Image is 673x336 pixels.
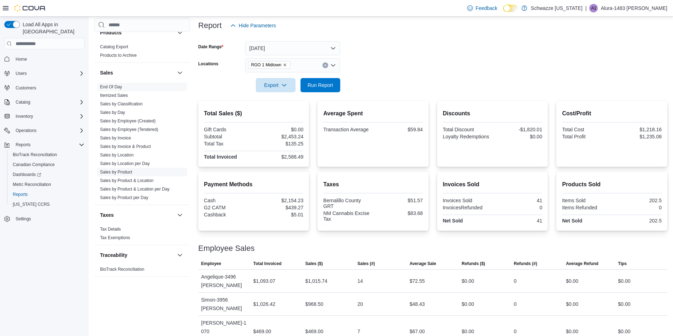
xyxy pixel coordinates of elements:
button: Settings [1,214,87,224]
span: End Of Day [100,84,122,90]
a: Sales by Product [100,170,132,175]
button: Users [13,69,29,78]
span: RGO 1 Midtown [248,61,290,69]
div: 41 [494,218,542,224]
span: Sales by Product & Location per Day [100,186,170,192]
a: Sales by Product & Location per Day [100,187,170,192]
div: Invoices Sold [443,198,491,203]
span: Products to Archive [100,53,137,58]
span: Catalog [16,99,30,105]
div: Sales [94,83,190,205]
span: Sales by Employee (Created) [100,118,156,124]
a: Tax Details [100,227,121,232]
div: $1,235.08 [613,134,662,139]
button: Remove RGO 1 Midtown from selection in this group [283,63,287,67]
button: Catalog [13,98,33,106]
h2: Payment Methods [204,180,304,189]
span: Catalog [13,98,84,106]
div: $0.00 [618,327,630,336]
span: Load All Apps in [GEOGRAPHIC_DATA] [20,21,84,35]
button: Traceability [176,251,184,259]
span: Customers [16,85,36,91]
div: Simon-3956 [PERSON_NAME] [198,293,250,315]
div: $0.00 [462,300,474,308]
strong: Net Sold [443,218,463,224]
div: $5.01 [255,212,303,217]
span: Sales by Invoice [100,135,131,141]
div: NM Cannabis Excise Tax [323,210,371,222]
span: Operations [13,126,84,135]
button: Operations [13,126,39,135]
a: Sales by Product per Day [100,195,148,200]
button: Sales [100,69,174,76]
input: Dark Mode [503,5,518,12]
span: Metrc Reconciliation [13,182,51,187]
span: Users [13,69,84,78]
span: Feedback [476,5,497,12]
span: Sales by Classification [100,101,143,107]
button: Hide Parameters [227,18,279,33]
h2: Taxes [323,180,423,189]
div: $1,026.42 [253,300,275,308]
span: Canadian Compliance [10,160,84,169]
div: $67.00 [409,327,425,336]
h3: Taxes [100,211,114,219]
div: InvoicesRefunded [443,205,491,210]
h3: Sales [100,69,113,76]
button: BioTrack Reconciliation [7,150,87,160]
div: $439.27 [255,205,303,210]
div: 20 [358,300,363,308]
div: -$1,820.01 [494,127,542,132]
button: Reports [13,141,33,149]
div: 0 [514,327,517,336]
div: $0.00 [566,300,578,308]
a: Sales by Invoice [100,136,131,141]
span: Catalog Export [100,44,128,50]
button: Catalog [1,97,87,107]
span: Refunds (#) [514,261,537,266]
button: Inventory [13,112,36,121]
span: Refunds ($) [462,261,485,266]
h2: Discounts [443,109,542,118]
div: $59.84 [375,127,423,132]
nav: Complex example [4,51,84,242]
strong: Net Sold [562,218,582,224]
div: $135.25 [255,141,303,147]
span: Washington CCRS [10,200,84,209]
span: Sales by Product & Location [100,178,154,183]
h2: Total Sales ($) [204,109,304,118]
a: Catalog Export [100,44,128,49]
div: $2,588.49 [255,154,303,160]
div: Alura-1483 Montano-Saiz [589,4,598,12]
div: Products [94,43,190,62]
h2: Average Spent [323,109,423,118]
label: Locations [198,61,219,67]
span: Settings [13,214,84,223]
strong: Total Invoiced [204,154,237,160]
img: Cova [14,5,46,12]
a: Sales by Employee (Tendered) [100,127,158,132]
button: Clear input [322,62,328,68]
div: Items Sold [562,198,610,203]
span: Metrc Reconciliation [10,180,84,189]
a: Dashboards [10,170,44,179]
div: Total Profit [562,134,610,139]
span: Dashboards [13,172,41,177]
div: $2,154.23 [255,198,303,203]
a: Metrc Reconciliation [10,180,54,189]
span: Reports [13,141,84,149]
span: Operations [16,128,37,133]
span: Settings [16,216,31,222]
div: $51.57 [375,198,423,203]
span: Tax Exemptions [100,235,130,241]
span: Sales by Location [100,152,134,158]
a: BioTrack Reconciliation [100,267,144,272]
span: Hide Parameters [239,22,276,29]
div: $469.00 [253,327,271,336]
div: $0.00 [618,277,630,285]
h3: Traceability [100,252,127,259]
a: Customers [13,84,39,92]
